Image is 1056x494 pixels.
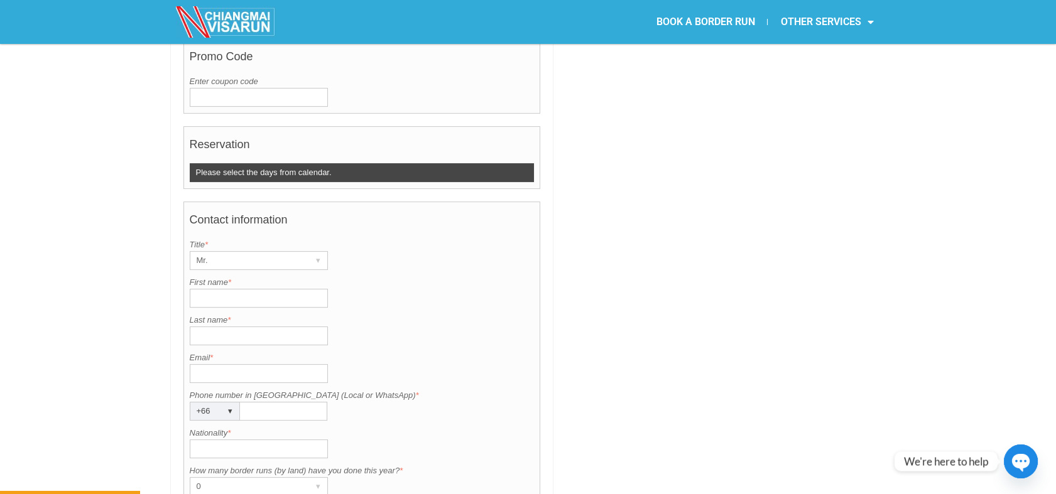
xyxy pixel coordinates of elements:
h4: Promo Code [190,44,535,75]
div: +66 [190,402,215,420]
label: How many border runs (by land) have you done this year? [190,464,535,477]
div: ▾ [222,402,239,420]
div: Please select the days from calendar. [190,163,535,182]
label: Email [190,352,535,364]
label: Nationality [190,427,535,439]
a: OTHER SERVICES [768,8,886,36]
label: Last name [190,314,535,326]
label: Enter coupon code [190,75,535,88]
label: First name [190,276,535,289]
a: BOOK A BORDER RUN [643,8,767,36]
label: Title [190,239,535,251]
h4: Contact information [190,207,535,239]
label: Phone number in [GEOGRAPHIC_DATA] (Local or WhatsApp) [190,389,535,402]
h4: Reservation [190,132,535,163]
div: Mr. [190,252,303,269]
nav: Menu [528,8,886,36]
div: ▾ [310,252,327,269]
